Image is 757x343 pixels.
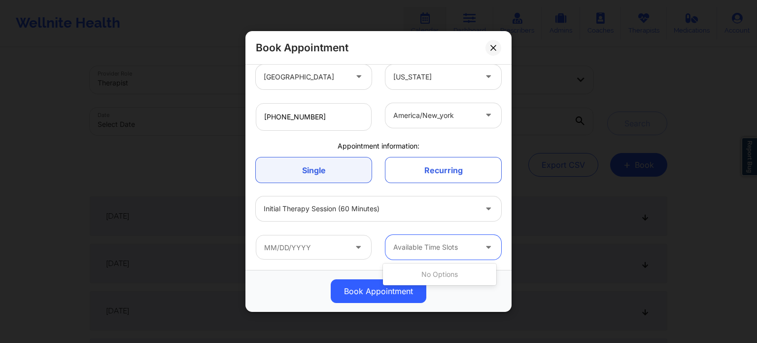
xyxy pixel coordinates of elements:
[393,65,477,89] div: [US_STATE]
[393,103,477,128] div: america/new_york
[331,279,426,303] button: Book Appointment
[256,41,348,54] h2: Book Appointment
[256,235,372,260] input: MM/DD/YYYY
[256,157,372,183] a: Single
[385,157,501,183] a: Recurring
[256,103,372,131] input: Patient's Phone Number
[264,196,477,221] div: Initial Therapy Session (60 minutes)
[383,266,496,283] div: No options
[264,65,347,89] div: [GEOGRAPHIC_DATA]
[249,141,508,151] div: Appointment information:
